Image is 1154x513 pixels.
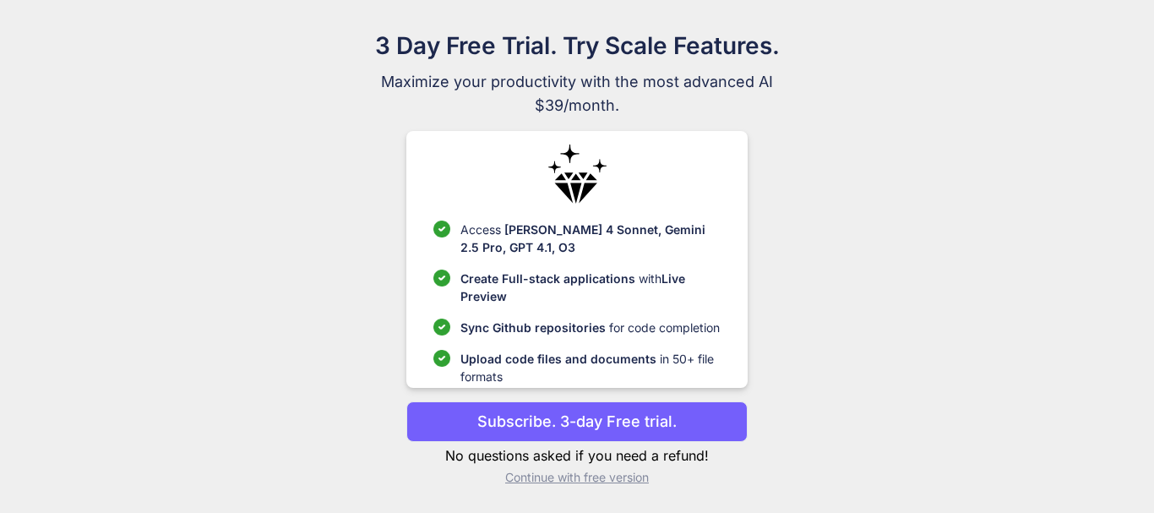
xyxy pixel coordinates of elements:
img: checklist [433,270,450,287]
button: Subscribe. 3-day Free trial. [406,401,747,442]
p: Subscribe. 3-day Free trial. [477,410,677,433]
p: for code completion [460,319,720,336]
span: Sync Github repositories [460,320,606,335]
span: Create Full-stack applications [460,271,639,286]
span: Upload code files and documents [460,352,656,366]
h1: 3 Day Free Trial. Try Scale Features. [293,28,861,63]
span: [PERSON_NAME] 4 Sonnet, Gemini 2.5 Pro, GPT 4.1, O3 [460,222,705,254]
p: in 50+ file formats [460,350,720,385]
p: No questions asked if you need a refund! [406,445,747,466]
p: Continue with free version [406,469,747,486]
img: checklist [433,319,450,336]
span: $39/month. [293,94,861,117]
img: checklist [433,350,450,367]
p: Access [460,221,720,256]
img: checklist [433,221,450,237]
span: Maximize your productivity with the most advanced AI [293,70,861,94]
p: with [460,270,720,305]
